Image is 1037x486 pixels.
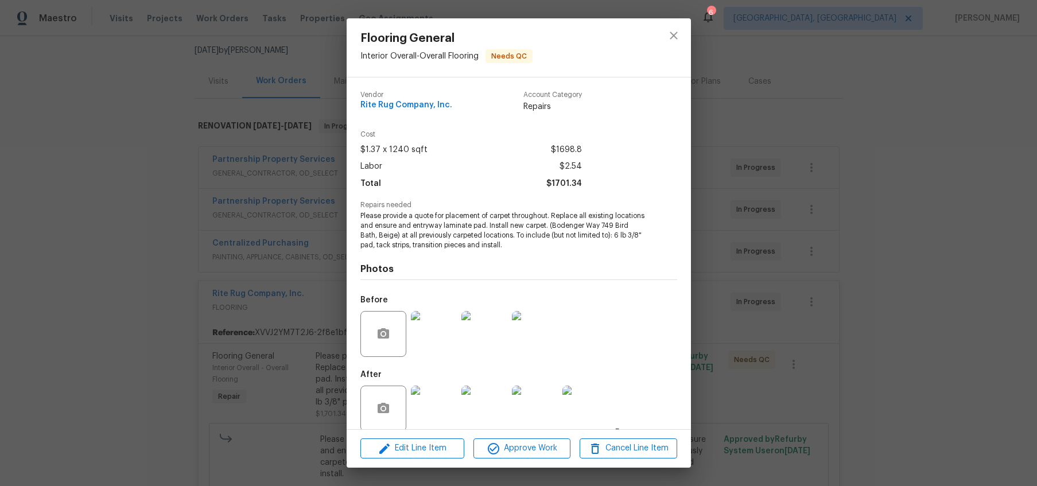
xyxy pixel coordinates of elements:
[523,91,582,99] span: Account Category
[360,52,479,60] span: Interior Overall - Overall Flooring
[360,131,582,138] span: Cost
[583,441,673,456] span: Cancel Line Item
[707,7,715,18] div: 6
[580,438,677,458] button: Cancel Line Item
[360,176,381,192] span: Total
[660,22,688,49] button: close
[360,371,382,379] h5: After
[360,438,464,458] button: Edit Line Item
[360,296,388,304] h5: Before
[560,158,582,175] span: $2.54
[360,91,452,99] span: Vendor
[551,142,582,158] span: $1698.8
[473,438,570,458] button: Approve Work
[477,441,567,456] span: Approve Work
[360,158,382,175] span: Labor
[611,427,620,438] span: +5
[360,142,428,158] span: $1.37 x 1240 sqft
[360,201,677,209] span: Repairs needed
[360,32,533,45] span: Flooring General
[546,176,582,192] span: $1701.34
[360,211,646,250] span: Please provide a quote for placement of carpet throughout. Replace all existing locations and ens...
[364,441,461,456] span: Edit Line Item
[360,263,677,275] h4: Photos
[523,101,582,112] span: Repairs
[487,50,531,62] span: Needs QC
[360,101,452,110] span: Rite Rug Company, Inc.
